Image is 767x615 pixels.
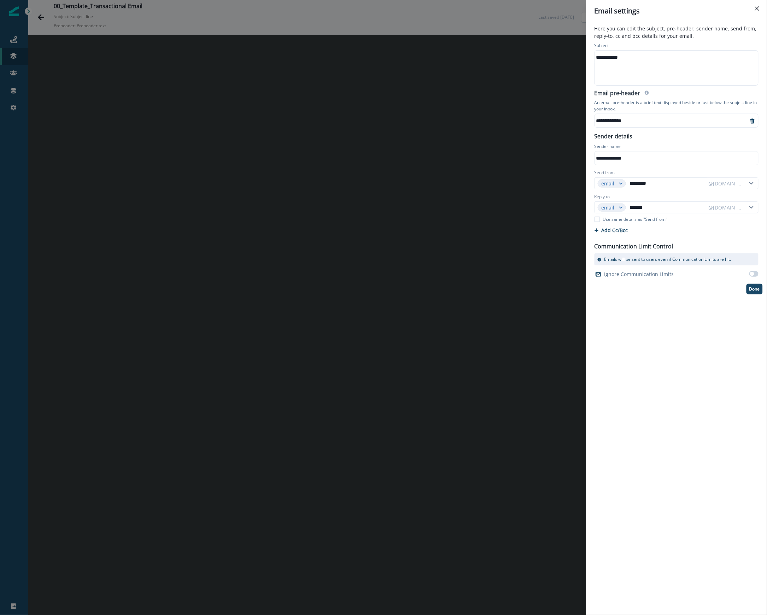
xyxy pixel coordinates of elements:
p: Ignore Communication Limits [604,270,674,278]
button: Done [746,284,763,294]
h2: Email pre-header [595,90,640,98]
div: @[DOMAIN_NAME] [709,204,743,211]
p: Emails will be sent to users even if Communication Limits are hit. [604,256,731,263]
label: Send from [595,169,615,176]
p: Sender details [590,131,637,140]
svg: remove-preheader [750,118,755,124]
p: Done [749,287,760,292]
div: email [602,204,616,211]
p: Here you can edit the subject, pre-header, sender name, send from, reply-to, cc and bcc details f... [590,25,763,41]
label: Reply to [595,194,610,200]
div: email [602,180,616,187]
p: An email pre-header is a brief text displayed beside or just below the subject line in your inbox. [595,98,759,114]
p: Use same details as "Send from" [603,216,668,223]
button: Add Cc/Bcc [595,227,628,234]
p: Subject [595,42,609,50]
div: @[DOMAIN_NAME] [709,180,743,187]
div: Email settings [595,6,759,16]
p: Communication Limit Control [595,242,673,251]
p: Sender name [595,143,621,151]
button: Close [751,3,763,14]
